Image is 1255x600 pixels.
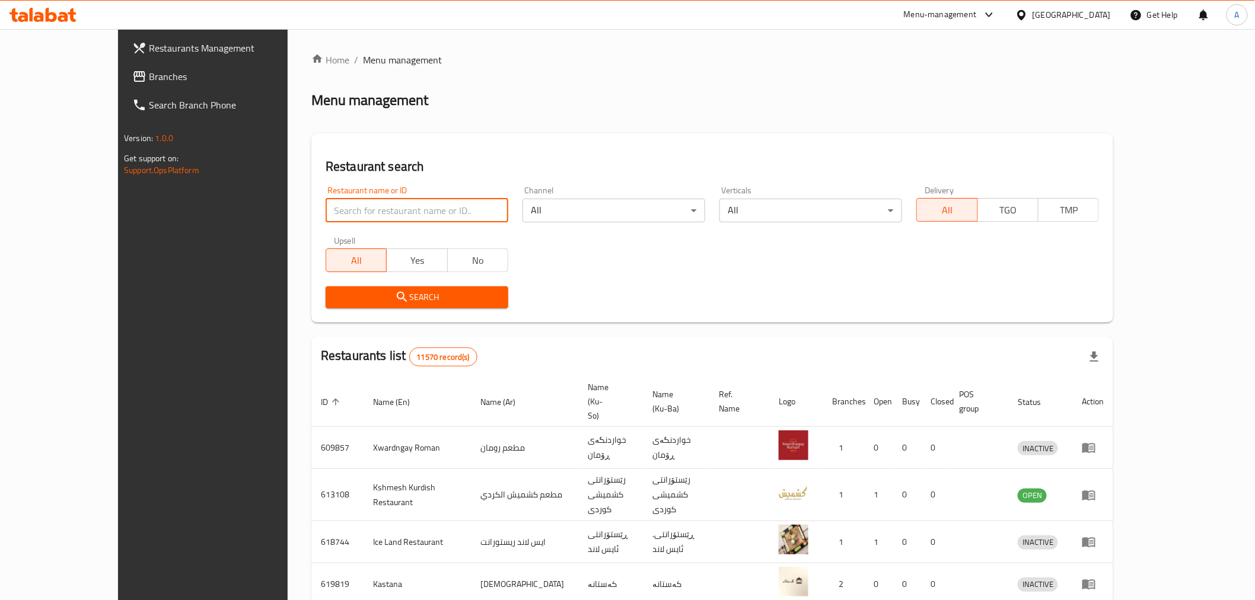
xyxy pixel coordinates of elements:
[823,376,864,427] th: Branches
[311,53,1113,67] nav: breadcrumb
[123,62,327,91] a: Branches
[480,395,531,409] span: Name (Ar)
[447,248,508,272] button: No
[983,202,1034,219] span: TGO
[578,521,643,563] td: ڕێستۆرانتی ئایس لاند
[1018,489,1047,502] span: OPEN
[1018,489,1047,503] div: OPEN
[149,41,318,55] span: Restaurants Management
[311,91,428,110] h2: Menu management
[471,469,578,521] td: مطعم كشميش الكردي
[523,199,705,222] div: All
[321,395,343,409] span: ID
[921,427,950,469] td: 0
[893,469,921,521] td: 0
[409,347,477,366] div: Total records count
[779,525,808,554] img: Ice Land Restaurant
[893,427,921,469] td: 0
[321,347,477,366] h2: Restaurants list
[823,469,864,521] td: 1
[326,199,508,222] input: Search for restaurant name or ID..
[386,248,447,272] button: Yes
[643,521,709,563] td: .ڕێستۆرانتی ئایس لاند
[1018,442,1058,455] span: INACTIVE
[364,469,471,521] td: Kshmesh Kurdish Restaurant
[1018,577,1058,591] span: INACTIVE
[1082,488,1104,502] div: Menu
[588,380,629,423] span: Name (Ku-So)
[1082,441,1104,455] div: Menu
[149,69,318,84] span: Branches
[311,469,364,521] td: 613108
[864,469,893,521] td: 1
[334,237,356,245] label: Upsell
[354,53,358,67] li: /
[864,427,893,469] td: 0
[719,387,755,416] span: Ref. Name
[326,286,508,308] button: Search
[391,252,442,269] span: Yes
[823,521,864,563] td: 1
[921,376,950,427] th: Closed
[643,469,709,521] td: رێستۆرانتی کشمیشى كوردى
[1018,535,1058,550] div: INACTIVE
[123,34,327,62] a: Restaurants Management
[1018,395,1056,409] span: Status
[864,521,893,563] td: 1
[959,387,994,416] span: POS group
[1082,535,1104,549] div: Menu
[311,427,364,469] td: 609857
[124,151,179,166] span: Get support on:
[652,387,695,416] span: Name (Ku-Ba)
[779,478,808,508] img: Kshmesh Kurdish Restaurant
[921,521,950,563] td: 0
[149,98,318,112] span: Search Branch Phone
[719,199,902,222] div: All
[326,248,387,272] button: All
[779,430,808,460] img: Xwardngay Roman
[364,521,471,563] td: Ice Land Restaurant
[977,198,1039,222] button: TGO
[124,162,199,178] a: Support.OpsPlatform
[363,53,442,67] span: Menu management
[453,252,504,269] span: No
[335,290,499,305] span: Search
[364,427,471,469] td: Xwardngay Roman
[1018,577,1058,592] div: INACTIVE
[331,252,382,269] span: All
[1072,376,1113,427] th: Action
[921,469,950,521] td: 0
[410,352,477,363] span: 11570 record(s)
[124,130,153,146] span: Version:
[769,376,823,427] th: Logo
[123,91,327,119] a: Search Branch Phone
[326,158,1099,175] h2: Restaurant search
[1043,202,1094,219] span: TMP
[779,567,808,596] img: Kastana
[1038,198,1099,222] button: TMP
[823,427,864,469] td: 1
[1082,577,1104,591] div: Menu
[578,469,643,521] td: رێستۆرانتی کشمیشى كوردى
[373,395,425,409] span: Name (En)
[471,521,578,563] td: ايس لاند ريستورانت
[893,376,921,427] th: Busy
[311,521,364,563] td: 618744
[1080,343,1109,371] div: Export file
[643,427,709,469] td: خواردنگەی ڕۆمان
[922,202,973,219] span: All
[1235,8,1240,21] span: A
[864,376,893,427] th: Open
[155,130,173,146] span: 1.0.0
[904,8,977,22] div: Menu-management
[311,53,349,67] a: Home
[1033,8,1111,21] div: [GEOGRAPHIC_DATA]
[893,521,921,563] td: 0
[925,186,954,194] label: Delivery
[471,427,578,469] td: مطعم رومان
[916,198,977,222] button: All
[1018,441,1058,455] div: INACTIVE
[1018,535,1058,549] span: INACTIVE
[578,427,643,469] td: خواردنگەی ڕۆمان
